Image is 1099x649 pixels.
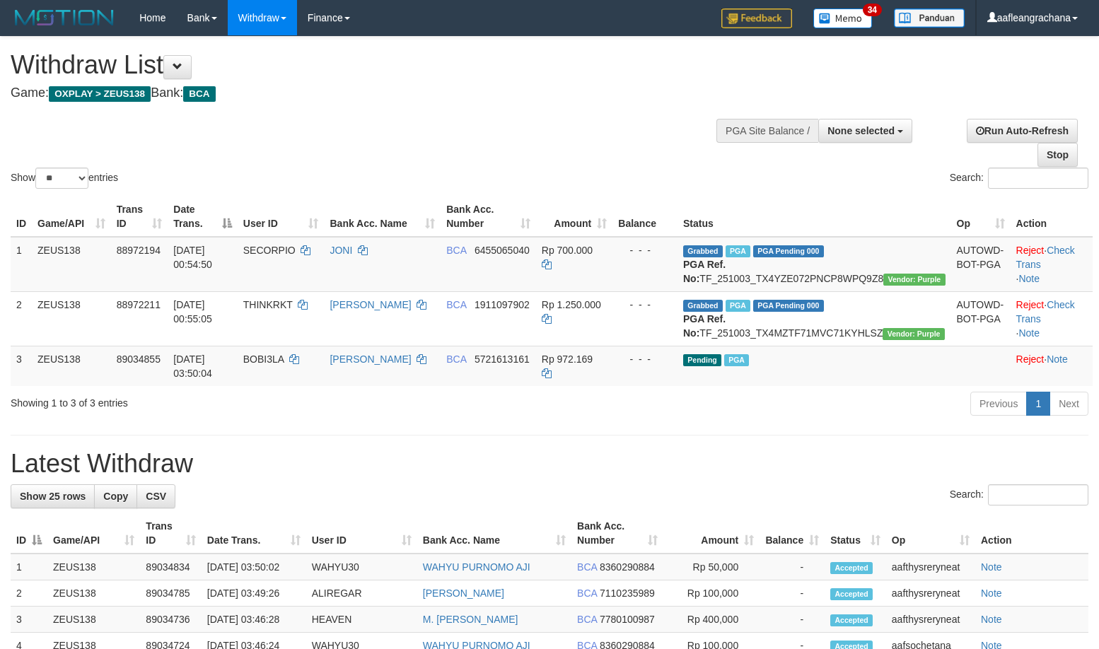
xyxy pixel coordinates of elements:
[446,353,466,365] span: BCA
[1049,392,1088,416] a: Next
[183,86,215,102] span: BCA
[863,4,882,16] span: 34
[47,513,140,554] th: Game/API: activate to sort column ascending
[886,607,975,633] td: aafthysreryneat
[663,607,760,633] td: Rp 400,000
[678,237,951,292] td: TF_251003_TX4YZE072PNCP8WPQ9Z8
[11,450,1088,478] h1: Latest Withdraw
[1011,346,1093,386] td: ·
[830,614,873,626] span: Accepted
[1026,392,1050,416] a: 1
[11,237,32,292] td: 1
[886,580,975,607] td: aafthysreryneat
[883,328,944,340] span: Vendor URL: https://trx4.1velocity.biz
[1016,299,1075,324] a: Check Trans
[11,7,118,28] img: MOTION_logo.png
[951,197,1011,237] th: Op: activate to sort column ascending
[967,119,1078,143] a: Run Auto-Refresh
[813,8,873,28] img: Button%20Memo.svg
[243,299,293,310] span: THINKRKT
[542,299,601,310] span: Rp 1.250.000
[47,554,140,580] td: ZEUS138
[951,237,1011,292] td: AUTOWD-BOT-PGA
[446,299,466,310] span: BCA
[330,299,411,310] a: [PERSON_NAME]
[760,513,825,554] th: Balance: activate to sort column ascending
[11,197,32,237] th: ID
[726,300,750,312] span: Marked by aafnoeunsreypich
[663,580,760,607] td: Rp 100,000
[753,300,824,312] span: PGA Pending
[950,484,1088,505] label: Search:
[571,513,663,554] th: Bank Acc. Number: activate to sort column ascending
[11,554,47,580] td: 1
[975,513,1088,554] th: Action
[1018,273,1040,284] a: Note
[1016,353,1045,365] a: Reject
[1047,353,1068,365] a: Note
[117,299,161,310] span: 88972211
[950,168,1088,189] label: Search:
[536,197,612,237] th: Amount: activate to sort column ascending
[988,484,1088,505] input: Search:
[173,299,212,324] span: [DATE] 00:55:05
[663,513,760,554] th: Amount: activate to sort column ascending
[970,392,1027,416] a: Previous
[981,561,1002,573] a: Note
[140,554,202,580] td: 89034834
[818,119,912,143] button: None selected
[111,197,168,237] th: Trans ID: activate to sort column ascending
[306,580,417,607] td: ALIREGAR
[117,245,161,256] span: 88972194
[600,614,655,625] span: Copy 7780100987 to clipboard
[441,197,536,237] th: Bank Acc. Number: activate to sort column ascending
[618,243,672,257] div: - - -
[883,274,945,286] span: Vendor URL: https://trx4.1velocity.biz
[683,300,723,312] span: Grabbed
[238,197,325,237] th: User ID: activate to sort column ascending
[35,168,88,189] select: Showentries
[981,614,1002,625] a: Note
[542,245,593,256] span: Rp 700.000
[475,299,530,310] span: Copy 1911097902 to clipboard
[683,313,726,339] b: PGA Ref. No:
[243,353,284,365] span: BOBI3LA
[146,491,166,502] span: CSV
[243,245,296,256] span: SECORPIO
[830,562,873,574] span: Accepted
[577,614,597,625] span: BCA
[827,125,895,136] span: None selected
[830,588,873,600] span: Accepted
[721,8,792,28] img: Feedback.jpg
[11,86,719,100] h4: Game: Bank:
[423,587,504,599] a: [PERSON_NAME]
[1016,245,1045,256] a: Reject
[306,513,417,554] th: User ID: activate to sort column ascending
[683,354,721,366] span: Pending
[202,513,306,554] th: Date Trans.: activate to sort column ascending
[140,513,202,554] th: Trans ID: activate to sort column ascending
[103,491,128,502] span: Copy
[11,346,32,386] td: 3
[173,245,212,270] span: [DATE] 00:54:50
[32,197,111,237] th: Game/API: activate to sort column ascending
[140,607,202,633] td: 89034736
[577,587,597,599] span: BCA
[1011,197,1093,237] th: Action
[11,513,47,554] th: ID: activate to sort column descending
[47,607,140,633] td: ZEUS138
[894,8,965,28] img: panduan.png
[94,484,137,508] a: Copy
[618,298,672,312] div: - - -
[49,86,151,102] span: OXPLAY > ZEUS138
[330,245,352,256] a: JONI
[330,353,411,365] a: [PERSON_NAME]
[600,561,655,573] span: Copy 8360290884 to clipboard
[678,197,951,237] th: Status
[886,513,975,554] th: Op: activate to sort column ascending
[724,354,749,366] span: Marked by aafsreyleap
[726,245,750,257] span: Marked by aafnoeunsreypich
[951,291,1011,346] td: AUTOWD-BOT-PGA
[32,237,111,292] td: ZEUS138
[1011,237,1093,292] td: · ·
